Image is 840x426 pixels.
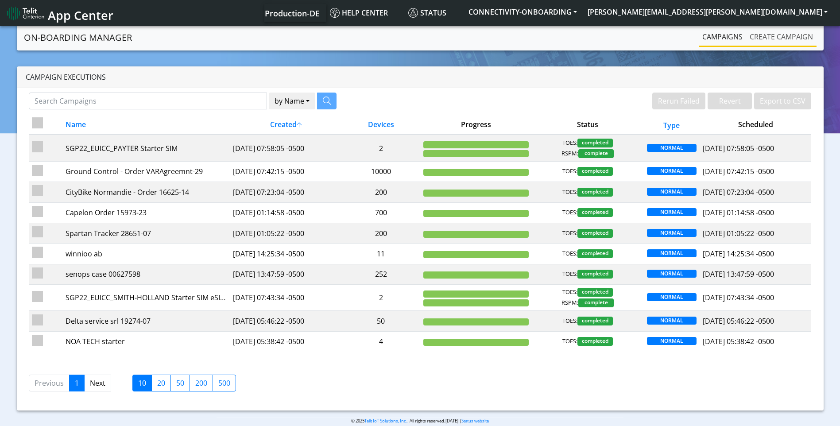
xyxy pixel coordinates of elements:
[342,311,420,331] td: 50
[561,298,578,307] span: RSPM:
[342,244,420,264] td: 11
[66,187,227,198] div: CityBike Normandie - Order 16625-14
[29,93,267,109] input: Search Campaigns
[577,288,613,297] span: completed
[647,188,697,196] span: NORMAL
[463,4,582,20] button: CONNECTIVITY-ONBOARDING
[66,207,227,218] div: Capelon Order 15973-23
[562,229,577,238] span: TOES:
[562,167,577,176] span: TOES:
[66,336,227,347] div: NOA TECH starter
[647,317,697,325] span: NORMAL
[17,66,824,88] div: Campaign Executions
[647,208,697,216] span: NORMAL
[703,167,774,176] span: [DATE] 07:42:15 -0500
[213,375,236,391] label: 500
[326,4,405,22] a: Help center
[265,8,320,19] span: Production-DE
[582,4,833,20] button: [PERSON_NAME][EMAIL_ADDRESS][PERSON_NAME][DOMAIN_NAME]
[703,293,774,302] span: [DATE] 07:43:34 -0500
[342,182,420,202] td: 200
[562,317,577,325] span: TOES:
[230,244,342,264] td: [DATE] 14:25:34 -0500
[577,317,613,325] span: completed
[703,228,774,238] span: [DATE] 01:05:22 -0500
[754,93,811,109] button: Export to CSV
[647,293,697,301] span: NORMAL
[230,331,342,352] td: [DATE] 05:38:42 -0500
[461,418,489,424] a: Status website
[230,264,342,284] td: [DATE] 13:47:59 -0500
[364,418,407,424] a: Telit IoT Solutions, Inc.
[66,166,227,177] div: Ground Control - Order VARAgreemnt-29
[700,114,812,135] th: Scheduled
[647,229,697,237] span: NORMAL
[703,187,774,197] span: [DATE] 07:23:04 -0500
[66,316,227,326] div: Delta service srl 19274-07
[647,167,697,175] span: NORMAL
[230,285,342,311] td: [DATE] 07:43:34 -0500
[342,114,420,135] th: Devices
[405,4,463,22] a: Status
[66,292,227,303] div: SGP22_EUICC_SMITH-HOLLAND Starter SIM eSIM 2
[703,143,774,153] span: [DATE] 07:58:05 -0500
[342,202,420,223] td: 700
[408,8,446,18] span: Status
[647,270,697,278] span: NORMAL
[7,6,44,20] img: logo-telit-cinterion-gw-new.png
[577,139,613,147] span: completed
[330,8,388,18] span: Help center
[84,375,111,391] a: Next
[578,149,614,158] span: complete
[132,375,152,391] label: 10
[577,167,613,176] span: completed
[562,188,577,197] span: TOES:
[230,223,342,243] td: [DATE] 01:05:22 -0500
[342,223,420,243] td: 200
[62,114,230,135] th: Name
[217,418,623,424] p: © 2025 . All rights reserved.[DATE] |
[562,337,577,346] span: TOES:
[577,337,613,346] span: completed
[230,135,342,161] td: [DATE] 07:58:05 -0500
[230,161,342,182] td: [DATE] 07:42:15 -0500
[7,4,112,23] a: App Center
[562,288,577,297] span: TOES:
[644,114,700,135] th: Type
[708,93,752,109] button: Revert
[577,270,613,279] span: completed
[66,228,227,239] div: Spartan Tracker 28651-07
[577,188,613,197] span: completed
[66,269,227,279] div: senops case 00627598
[420,114,532,135] th: Progress
[532,114,644,135] th: Status
[578,298,614,307] span: complete
[703,249,774,259] span: [DATE] 14:25:34 -0500
[562,139,577,147] span: TOES:
[342,331,420,352] td: 4
[408,8,418,18] img: status.svg
[562,270,577,279] span: TOES:
[561,149,578,158] span: RSPM:
[703,269,774,279] span: [DATE] 13:47:59 -0500
[342,135,420,161] td: 2
[647,337,697,345] span: NORMAL
[230,114,342,135] th: Created
[342,264,420,284] td: 252
[647,144,697,152] span: NORMAL
[269,93,315,109] button: by Name
[562,208,577,217] span: TOES:
[151,375,171,391] label: 20
[703,208,774,217] span: [DATE] 01:14:58 -0500
[24,29,132,46] a: On-Boarding Manager
[48,7,113,23] span: App Center
[190,375,213,391] label: 200
[746,28,817,46] a: Create campaign
[647,249,697,257] span: NORMAL
[230,202,342,223] td: [DATE] 01:14:58 -0500
[69,375,85,391] a: 1
[66,143,227,154] div: SGP22_EUICC_PAYTER Starter SIM
[562,249,577,258] span: TOES:
[577,229,613,238] span: completed
[230,311,342,331] td: [DATE] 05:46:22 -0500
